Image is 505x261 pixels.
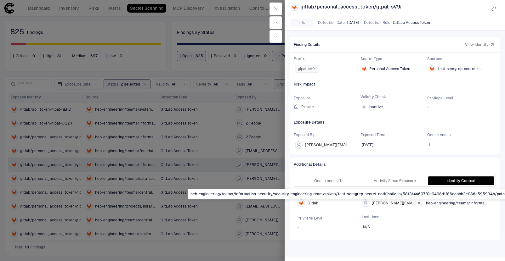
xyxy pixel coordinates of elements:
button: [PERSON_NAME][EMAIL_ADDRESS][DOMAIN_NAME] [294,140,358,150]
button: test-semgrep-secret-notifications [427,64,491,74]
span: Additional Details [294,162,496,167]
span: glpat-sV9r [298,66,316,71]
button: GitlabPersonal Access Token [360,64,419,74]
span: Exposure Details [290,116,328,129]
button: N/A [362,222,379,232]
div: Gitlab [362,66,367,71]
span: Personal Access Token [369,66,410,71]
button: Inactive [360,102,392,112]
span: GitLab Access Token [393,20,430,25]
span: gitlab/personal_access_token/glpat-sV9r [300,4,402,14]
button: 1 [427,140,439,150]
span: Last Used [362,214,426,219]
span: Inactive [369,104,383,109]
span: Privilege Level [427,96,494,101]
span: Risk Impact [290,78,319,91]
span: Sources [427,56,494,61]
span: [PERSON_NAME][EMAIL_ADDRESS][DOMAIN_NAME] [305,142,349,147]
div: 6/23/2025 17:23:12 (GMT+00:00 UTC) [362,142,373,147]
button: 6/23/2025 17:23:12 (GMT+00:00 UTC) [360,140,382,150]
div: 6/23/2025 17:23:12 (GMT+00:00 UTC) [347,20,359,25]
span: Exposed By [294,132,360,137]
span: Detection Rule [364,20,390,25]
div: Gitlab [429,66,434,71]
span: Info [298,20,305,25]
span: Privilege Level [298,216,362,221]
span: [DATE] [347,20,359,25]
span: N/A [363,225,370,230]
span: Exposure [294,96,360,101]
button: Activity Since Exposure [362,176,428,185]
div: Gitlab [299,201,304,206]
button: Identity Context [428,176,494,185]
span: Private [301,104,314,109]
span: 1 [428,142,430,147]
span: Gitlab [308,201,318,206]
span: [DATE] [362,142,373,147]
button: glpat-sV9r [294,64,328,74]
span: Finding Details [294,42,321,47]
span: Prefix [294,56,360,61]
div: - [298,223,359,231]
span: test-semgrep-secret-notifications [438,67,500,71]
span: [PERSON_NAME][EMAIL_ADDRESS][DOMAIN_NAME] [372,201,423,206]
span: heb-engineering/teams/information-security/security-engineering-team/spikes/test-semgrep-secret-n... [426,201,488,206]
button: View Identity [464,41,496,48]
div: - [427,103,491,111]
span: View Identity [465,42,488,47]
span: Secret Type [360,56,427,61]
div: Gitlab [292,5,297,10]
span: Detection Date [318,20,345,25]
span: Exposed Time [360,132,427,137]
button: Occurrences (1) [295,176,362,185]
span: Validity Check [360,94,427,99]
span: Occurrences [427,132,494,137]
